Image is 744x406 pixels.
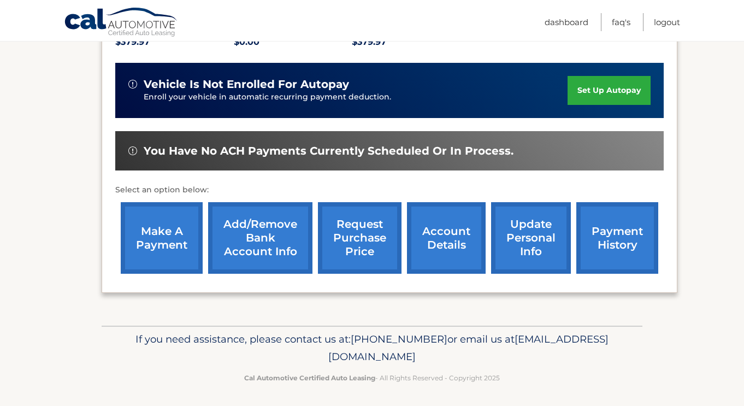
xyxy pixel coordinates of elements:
p: - All Rights Reserved - Copyright 2025 [109,372,635,384]
a: Dashboard [545,13,588,31]
p: $379.97 [115,34,234,50]
a: make a payment [121,202,203,274]
span: vehicle is not enrolled for autopay [144,78,349,91]
span: [EMAIL_ADDRESS][DOMAIN_NAME] [328,333,609,363]
strong: Cal Automotive Certified Auto Leasing [244,374,375,382]
a: update personal info [491,202,571,274]
p: Enroll your vehicle in automatic recurring payment deduction. [144,91,568,103]
span: You have no ACH payments currently scheduled or in process. [144,144,513,158]
a: request purchase price [318,202,401,274]
a: set up autopay [568,76,651,105]
a: Cal Automotive [64,7,179,39]
a: Logout [654,13,680,31]
img: alert-white.svg [128,146,137,155]
a: FAQ's [612,13,630,31]
p: If you need assistance, please contact us at: or email us at [109,331,635,366]
a: payment history [576,202,658,274]
p: $379.97 [352,34,470,50]
img: alert-white.svg [128,80,137,89]
a: account details [407,202,486,274]
p: Select an option below: [115,184,664,197]
a: Add/Remove bank account info [208,202,312,274]
p: $0.00 [234,34,352,50]
span: [PHONE_NUMBER] [351,333,447,345]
